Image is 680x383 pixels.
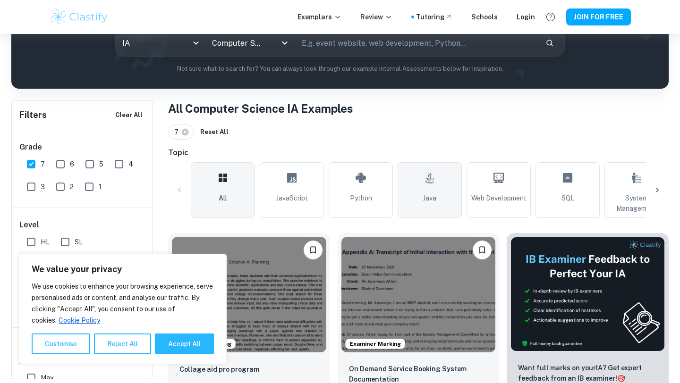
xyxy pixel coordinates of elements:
button: Help and Feedback [543,9,559,25]
p: We value your privacy [32,264,214,275]
span: SQL [561,193,574,203]
span: 2 [70,182,74,192]
button: Accept All [155,333,214,354]
span: 6 [70,159,74,169]
span: 4 [128,159,133,169]
span: May [41,373,53,383]
span: 🎯 [617,375,625,382]
span: Python [350,193,372,203]
span: HL [41,237,50,247]
h6: Level [19,219,146,231]
a: Tutoring [416,12,452,22]
span: SL [75,237,83,247]
div: IA [116,30,205,56]
span: Web Development [471,193,527,203]
span: 3 [41,182,45,192]
button: Reset All [198,125,231,139]
span: Java [423,193,436,203]
img: Clastify logo [49,8,109,26]
input: E.g. event website, web development, Python... [295,30,538,56]
span: Examiner Marking [346,340,405,348]
button: Please log in to bookmark exemplars [473,241,492,259]
button: Customise [32,333,90,354]
p: We use cookies to enhance your browsing experience, serve personalised ads or content, and analys... [32,281,214,326]
div: We value your privacy [19,254,227,364]
button: Open [278,36,291,50]
h6: Grade [19,142,146,153]
img: Computer Science IA example thumbnail: On Demand Service Booking System Documen [341,237,496,352]
h1: All Computer Science IA Examples [168,100,669,117]
span: System Management [609,193,664,214]
h6: Filters [19,108,47,122]
span: All [219,193,227,203]
p: Exemplars [297,12,341,22]
p: Review [360,12,392,22]
button: Please log in to bookmark exemplars [304,241,323,259]
span: 1 [99,182,102,192]
p: Not sure what to search for? You can always look through our example Internal Assessments below f... [19,64,661,74]
button: JOIN FOR FREE [566,8,631,25]
h6: Topic [168,147,669,158]
span: 7 [41,159,45,169]
button: Clear All [113,108,145,122]
button: Reject All [94,333,151,354]
a: Cookie Policy [58,316,101,325]
p: Collage aid pro program [179,364,259,375]
a: Schools [471,12,498,22]
img: Thumbnail [510,237,665,351]
span: 7 [174,127,183,137]
img: Computer Science IA example thumbnail: Collage aid pro program [172,237,326,352]
span: 5 [99,159,103,169]
span: JavaScript [276,193,308,203]
button: Search [542,35,558,51]
a: Login [517,12,535,22]
div: 7 [168,125,194,140]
